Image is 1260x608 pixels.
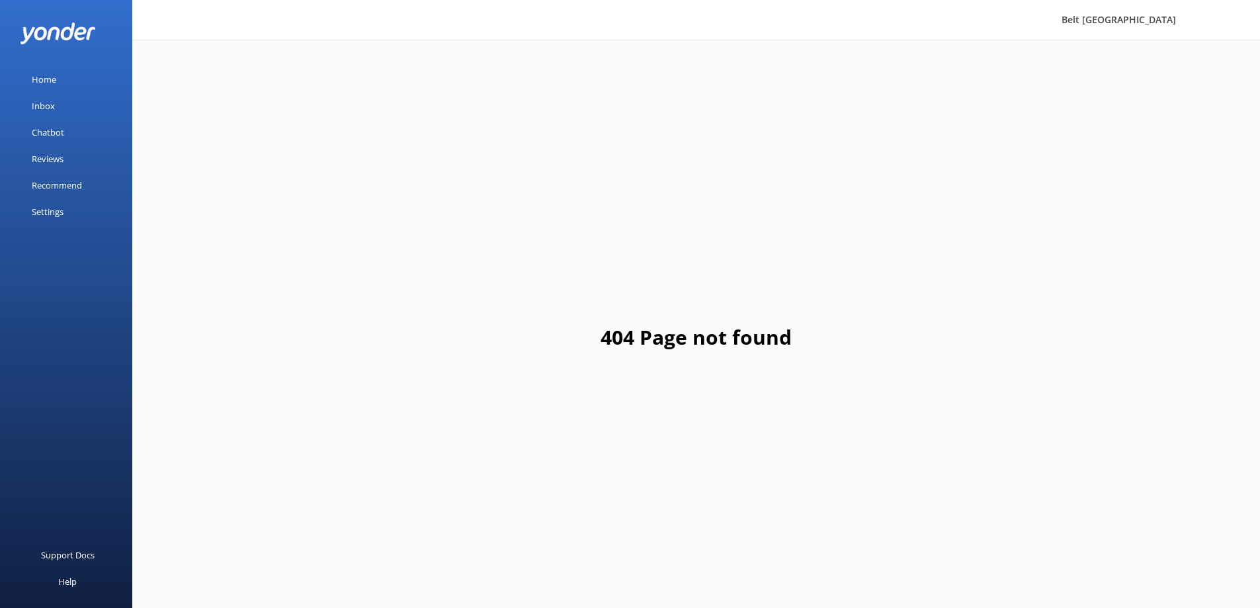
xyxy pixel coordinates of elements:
div: Recommend [32,172,82,198]
div: Home [32,66,56,93]
div: Reviews [32,146,63,172]
img: yonder-white-logo.png [20,22,96,44]
h1: 404 Page not found [601,322,792,353]
div: Help [58,568,77,595]
div: Settings [32,198,63,225]
div: Inbox [32,93,55,119]
div: Support Docs [41,542,95,568]
div: Chatbot [32,119,64,146]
